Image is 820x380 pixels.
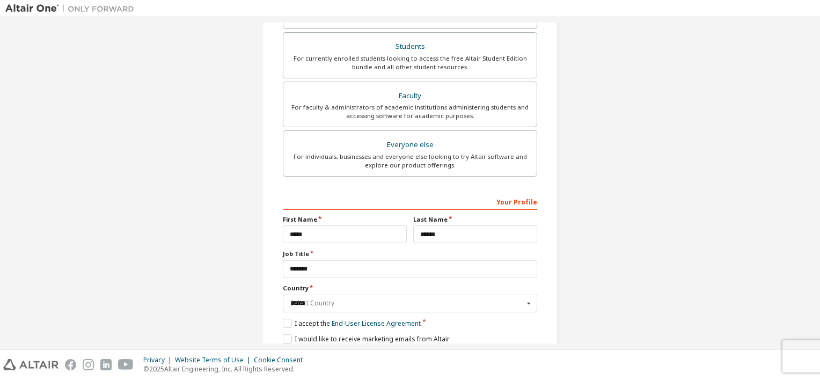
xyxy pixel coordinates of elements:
div: For faculty & administrators of academic institutions administering students and accessing softwa... [290,103,530,120]
img: instagram.svg [83,359,94,370]
label: I would like to receive marketing emails from Altair [283,334,450,344]
img: facebook.svg [65,359,76,370]
label: First Name [283,215,407,224]
p: © 2025 Altair Engineering, Inc. All Rights Reserved. [143,364,309,374]
div: Students [290,39,530,54]
div: Your Profile [283,193,537,210]
label: Last Name [413,215,537,224]
div: Cookie Consent [254,356,309,364]
div: Website Terms of Use [175,356,254,364]
div: Privacy [143,356,175,364]
div: Everyone else [290,137,530,152]
label: Job Title [283,250,537,258]
img: Altair One [5,3,140,14]
div: Faculty [290,89,530,104]
div: For currently enrolled students looking to access the free Altair Student Edition bundle and all ... [290,54,530,71]
img: youtube.svg [118,359,134,370]
img: linkedin.svg [100,359,112,370]
label: I accept the [283,319,421,328]
div: Select Country [290,300,524,306]
div: For individuals, businesses and everyone else looking to try Altair software and explore our prod... [290,152,530,170]
label: Country [283,284,537,293]
a: End-User License Agreement [332,319,421,328]
img: altair_logo.svg [3,359,58,370]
